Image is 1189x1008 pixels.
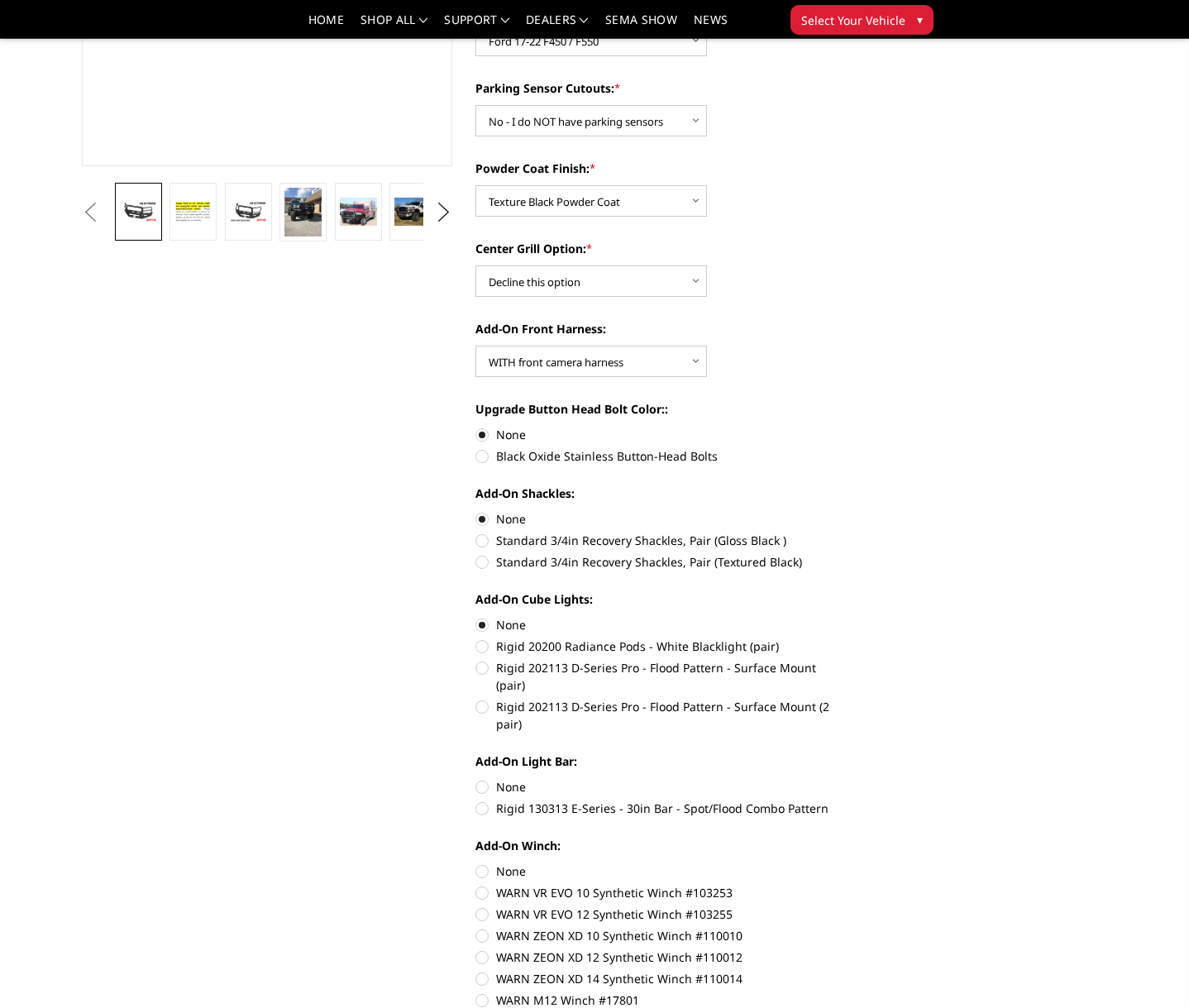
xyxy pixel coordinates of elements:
[475,698,846,733] label: Rigid 202113 D-Series Pro - Flood Pattern - Surface Mount (2 pair)
[790,5,934,35] button: Select Your Vehicle
[526,14,589,38] a: Dealers
[174,199,212,224] img: A2 Series - Extreme Front Bumper (winch mount)
[394,198,432,225] img: A2 Series - Extreme Front Bumper (winch mount)
[475,160,846,177] label: Powder Coat Finish:
[475,616,846,633] label: None
[475,400,846,418] label: Upgrade Button Head Bolt Color::
[475,447,846,465] label: Black Oxide Stainless Button-Head Bolts
[475,927,846,944] label: WARN ZEON XD 10 Synthetic Winch #110010
[475,905,846,923] label: WARN VR EVO 12 Synthetic Winch #103255
[78,200,103,225] button: Previous
[605,14,677,38] a: SEMA Show
[475,426,846,443] label: None
[361,14,427,38] a: shop all
[230,201,267,222] img: A2 Series - Extreme Front Bumper (winch mount)
[475,240,846,257] label: Center Grill Option:
[475,553,846,571] label: Standard 3/4in Recovery Shackles, Pair (Textured Black)
[475,862,846,880] label: None
[475,837,846,854] label: Add-On Winch:
[340,198,377,225] img: A2 Series - Extreme Front Bumper (winch mount)
[475,510,846,528] label: None
[475,590,846,608] label: Add-On Cube Lights:
[475,638,846,655] label: Rigid 20200 Radiance Pods - White Blacklight (pair)
[801,12,905,29] span: Select Your Vehicle
[694,14,728,38] a: News
[475,485,846,502] label: Add-On Shackles:
[475,948,846,966] label: WARN ZEON XD 12 Synthetic Winch #110012
[431,200,456,225] button: Next
[475,659,846,694] label: Rigid 202113 D-Series Pro - Flood Pattern - Surface Mount (pair)
[917,11,923,28] span: ▾
[475,800,846,817] label: Rigid 130313 E-Series - 30in Bar - Spot/Flood Combo Pattern
[475,532,846,549] label: Standard 3/4in Recovery Shackles, Pair (Gloss Black )
[308,14,344,38] a: Home
[444,14,509,38] a: Support
[475,320,846,337] label: Add-On Front Harness:
[475,778,846,795] label: None
[475,79,846,97] label: Parking Sensor Cutouts:
[475,970,846,987] label: WARN ZEON XD 14 Synthetic Winch #110014
[284,188,322,236] img: A2 Series - Extreme Front Bumper (winch mount)
[1106,929,1189,1008] iframe: Chat Widget
[475,752,846,770] label: Add-On Light Bar:
[475,884,846,901] label: WARN VR EVO 10 Synthetic Winch #103253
